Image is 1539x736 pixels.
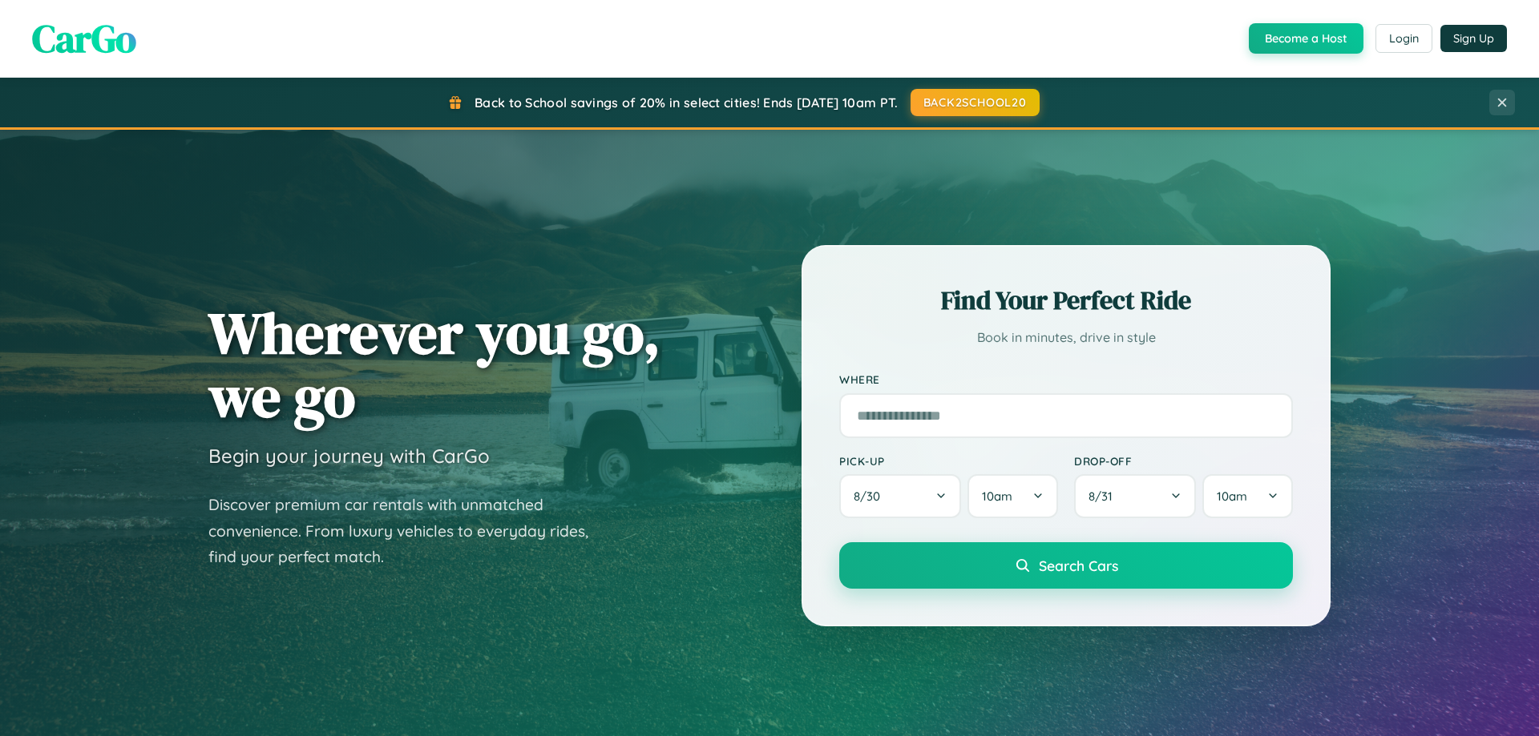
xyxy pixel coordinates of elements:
button: BACK2SCHOOL20 [911,89,1040,116]
p: Book in minutes, drive in style [839,326,1293,349]
h3: Begin your journey with CarGo [208,444,490,468]
span: 10am [1217,489,1247,504]
button: Search Cars [839,542,1293,589]
h1: Wherever you go, we go [208,301,660,428]
button: Login [1375,24,1432,53]
label: Where [839,373,1293,387]
button: 8/30 [839,474,961,518]
p: Discover premium car rentals with unmatched convenience. From luxury vehicles to everyday rides, ... [208,492,609,570]
h2: Find Your Perfect Ride [839,283,1293,318]
span: 10am [982,489,1012,504]
span: Search Cars [1039,557,1118,574]
button: 8/31 [1074,474,1196,518]
span: CarGo [32,12,136,65]
label: Drop-off [1074,454,1293,468]
button: Sign Up [1440,25,1507,52]
label: Pick-up [839,454,1058,468]
button: Become a Host [1249,23,1363,54]
button: 10am [967,474,1058,518]
span: 8 / 30 [854,489,888,504]
span: 8 / 31 [1089,489,1121,504]
button: 10am [1202,474,1293,518]
span: Back to School savings of 20% in select cities! Ends [DATE] 10am PT. [475,95,898,111]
